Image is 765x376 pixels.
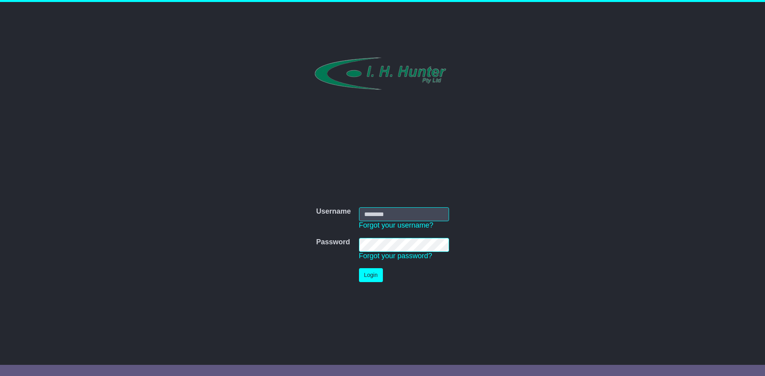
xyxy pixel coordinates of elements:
a: Forgot your username? [359,221,433,229]
img: I.H. HUNTER PTY LTD [304,49,461,99]
label: Password [316,238,350,247]
label: Username [316,207,351,216]
a: Forgot your password? [359,252,432,260]
button: Login [359,268,383,282]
